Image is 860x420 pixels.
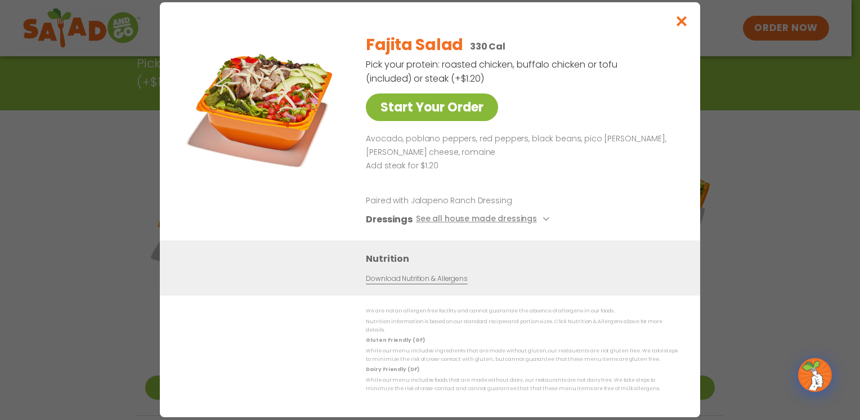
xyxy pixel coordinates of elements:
[185,25,343,182] img: Featured product photo for Fajita Salad
[366,337,424,344] strong: Gluten Friendly (GF)
[799,359,831,391] img: wpChatIcon
[366,213,413,227] h3: Dressings
[366,159,673,173] p: Add steak for $1.20
[366,347,678,364] p: While our menu includes ingredients that are made without gluten, our restaurants are not gluten ...
[366,132,673,159] p: Avocado, poblano peppers, red peppers, black beans, pico [PERSON_NAME], [PERSON_NAME] cheese, rom...
[470,39,505,53] p: 330 Cal
[366,195,574,207] p: Paired with Jalapeno Ranch Dressing
[416,213,553,227] button: See all house made dressings
[366,252,683,266] h3: Nutrition
[366,307,678,316] p: We are not an allergen free facility and cannot guarantee the absence of allergens in our foods.
[366,367,419,373] strong: Dairy Friendly (DF)
[366,57,619,86] p: Pick your protein: roasted chicken, buffalo chicken or tofu (included) or steak (+$1.20)
[366,33,463,57] h2: Fajita Salad
[366,93,498,121] a: Start Your Order
[664,2,700,40] button: Close modal
[366,318,678,335] p: Nutrition information is based on our standard recipes and portion sizes. Click Nutrition & Aller...
[366,274,467,285] a: Download Nutrition & Allergens
[366,376,678,394] p: While our menu includes foods that are made without dairy, our restaurants are not dairy free. We...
